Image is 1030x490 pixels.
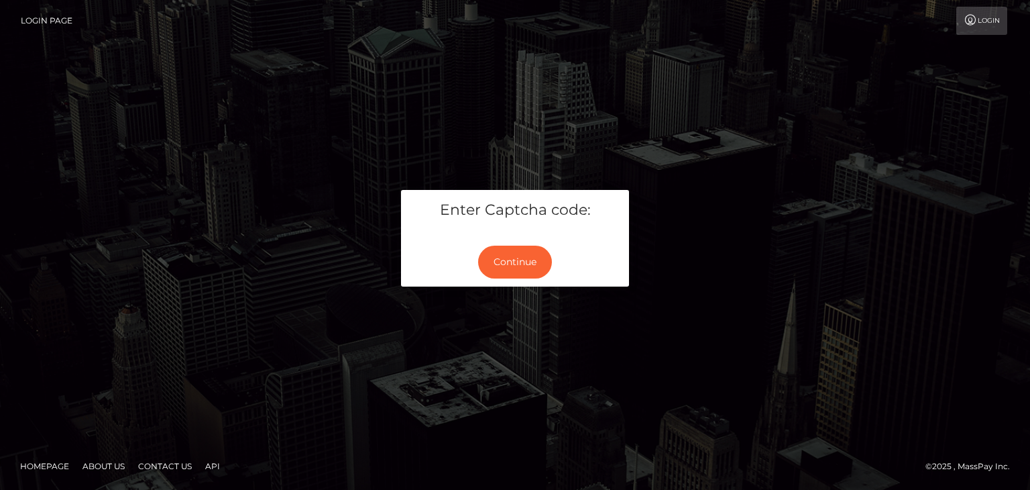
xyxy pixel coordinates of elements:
a: Contact Us [133,456,197,477]
h5: Enter Captcha code: [411,200,619,221]
div: © 2025 , MassPay Inc. [925,459,1020,474]
button: Continue [478,246,552,279]
a: About Us [77,456,130,477]
a: Login [956,7,1007,35]
a: Homepage [15,456,74,477]
a: Login Page [21,7,72,35]
a: API [200,456,225,477]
